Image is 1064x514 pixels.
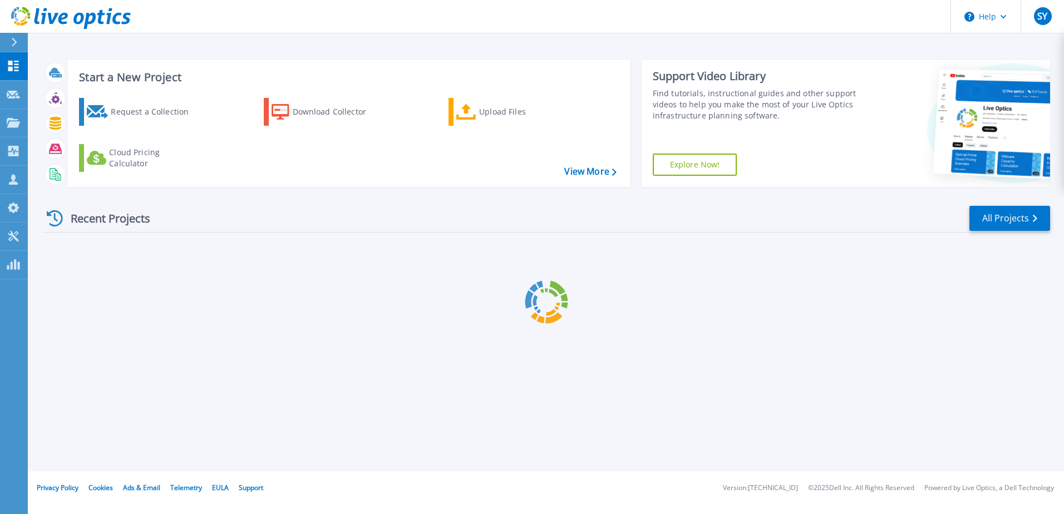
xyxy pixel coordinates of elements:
div: Recent Projects [43,205,165,232]
h3: Start a New Project [79,71,616,83]
a: Privacy Policy [37,483,78,492]
a: View More [564,166,616,177]
a: All Projects [969,206,1050,231]
span: SY [1037,12,1047,21]
a: Cloud Pricing Calculator [79,144,203,172]
div: Cloud Pricing Calculator [109,147,198,169]
div: Download Collector [293,101,382,123]
div: Request a Collection [111,101,200,123]
a: Ads & Email [123,483,160,492]
li: Version: [TECHNICAL_ID] [723,485,798,492]
li: Powered by Live Optics, a Dell Technology [924,485,1054,492]
a: EULA [212,483,229,492]
a: Upload Files [449,98,573,126]
a: Explore Now! [653,154,737,176]
div: Support Video Library [653,69,861,83]
a: Cookies [88,483,113,492]
a: Support [239,483,263,492]
li: © 2025 Dell Inc. All Rights Reserved [808,485,914,492]
div: Upload Files [479,101,568,123]
a: Download Collector [264,98,388,126]
a: Telemetry [170,483,202,492]
div: Find tutorials, instructional guides and other support videos to help you make the most of your L... [653,88,861,121]
a: Request a Collection [79,98,203,126]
